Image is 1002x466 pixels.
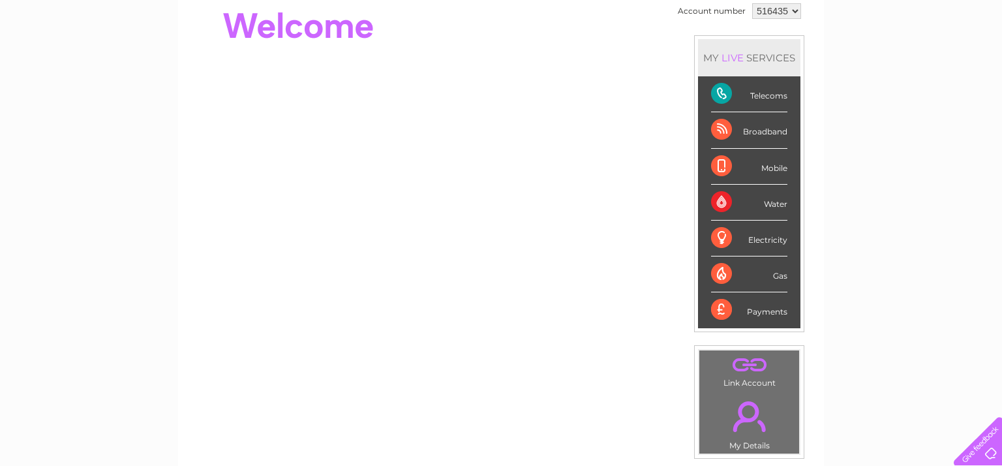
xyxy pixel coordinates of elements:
div: LIVE [719,52,746,64]
div: Gas [711,256,787,292]
a: Log out [959,55,990,65]
a: 0333 014 3131 [756,7,846,23]
div: Payments [711,292,787,328]
div: Broadband [711,112,787,148]
div: Electricity [711,221,787,256]
a: Blog [888,55,907,65]
a: Energy [805,55,834,65]
td: Link Account [699,350,800,391]
a: Water [772,55,797,65]
a: Contact [915,55,947,65]
a: . [703,354,796,377]
td: My Details [699,390,800,454]
a: . [703,394,796,439]
div: Mobile [711,149,787,185]
a: Telecoms [842,55,881,65]
img: logo.png [35,34,102,74]
div: Telecoms [711,76,787,112]
div: Water [711,185,787,221]
div: MY SERVICES [698,39,800,76]
div: Clear Business is a trading name of Verastar Limited (registered in [GEOGRAPHIC_DATA] No. 3667643... [194,7,810,63]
